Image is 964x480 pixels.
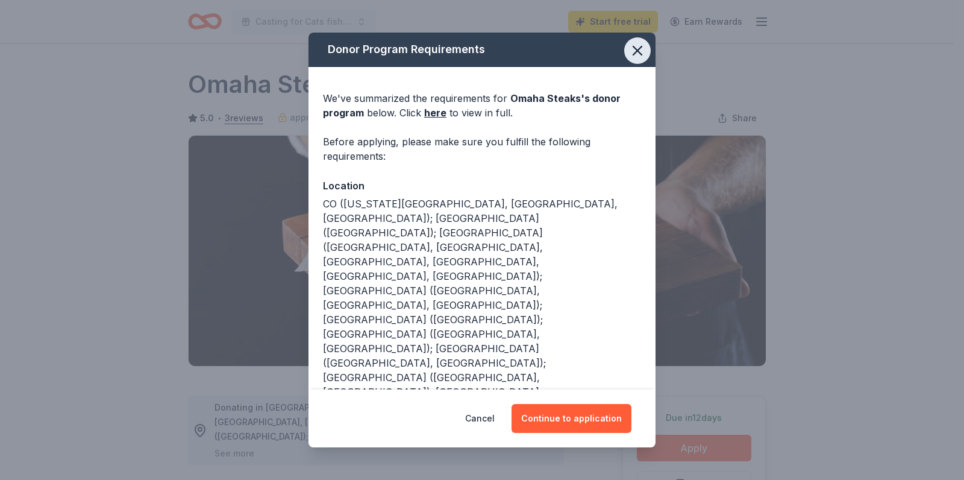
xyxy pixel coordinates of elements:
div: Before applying, please make sure you fulfill the following requirements: [323,134,641,163]
div: We've summarized the requirements for below. Click to view in full. [323,91,641,120]
div: Location [323,178,641,194]
a: here [424,106,446,120]
button: Cancel [465,404,495,433]
div: Donor Program Requirements [308,33,656,67]
button: Continue to application [512,404,631,433]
